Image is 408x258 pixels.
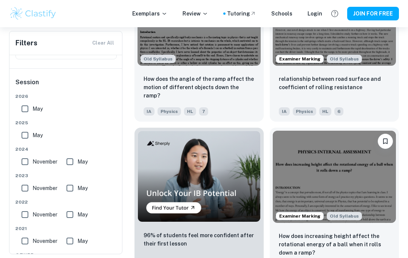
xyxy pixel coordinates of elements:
[77,237,88,245] span: May
[15,38,37,48] h6: Filters
[15,93,117,100] span: 2026
[327,55,362,63] span: Old Syllabus
[276,56,323,62] span: Examiner Marking
[144,231,255,248] p: 96% of students feel more confident after their first lesson
[15,225,117,232] span: 2021
[184,107,196,116] span: HL
[327,212,362,220] div: Starting from the May 2025 session, the Physics IA requirements have changed. It's OK to refer to...
[273,131,396,223] img: Physics IA example thumbnail: How does increasing height affect the ro
[15,199,117,205] span: 2022
[144,75,255,100] p: How does the angle of the ramp affect the motion of different objects down the ramp?
[32,158,57,166] span: November
[141,55,176,63] span: Old Syllabus
[138,131,261,222] img: Thumbnail
[32,131,43,139] span: May
[327,55,362,63] div: Starting from the May 2025 session, the Physics IA requirements have changed. It's OK to refer to...
[15,119,117,126] span: 2025
[15,146,117,153] span: 2024
[334,107,343,116] span: 6
[77,210,88,219] span: May
[279,232,390,257] p: How does increasing height affect the rotational energy of a ball when it rolls down a ramp?
[158,107,181,116] span: Physics
[32,210,57,219] span: November
[328,7,341,20] button: Help and Feedback
[32,105,43,113] span: May
[141,55,176,63] div: Starting from the May 2025 session, the Physics IA requirements have changed. It's OK to refer to...
[347,7,399,20] button: JOIN FOR FREE
[132,9,167,18] p: Exemplars
[32,184,57,192] span: November
[293,107,316,116] span: Physics
[327,212,362,220] span: Old Syllabus
[279,75,390,91] p: relationship between road surface and coefficient of rolling resistance
[9,6,57,21] img: Clastify logo
[32,237,57,245] span: November
[77,158,88,166] span: May
[271,9,292,18] a: Schools
[378,134,393,149] button: Please log in to bookmark exemplars
[279,107,290,116] span: IA
[227,9,256,18] a: Tutoring
[308,9,322,18] a: Login
[144,107,155,116] span: IA
[319,107,331,116] span: HL
[77,184,88,192] span: May
[276,213,323,219] span: Examiner Marking
[199,107,208,116] span: 7
[15,172,117,179] span: 2023
[182,9,208,18] p: Review
[15,78,117,93] h6: Session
